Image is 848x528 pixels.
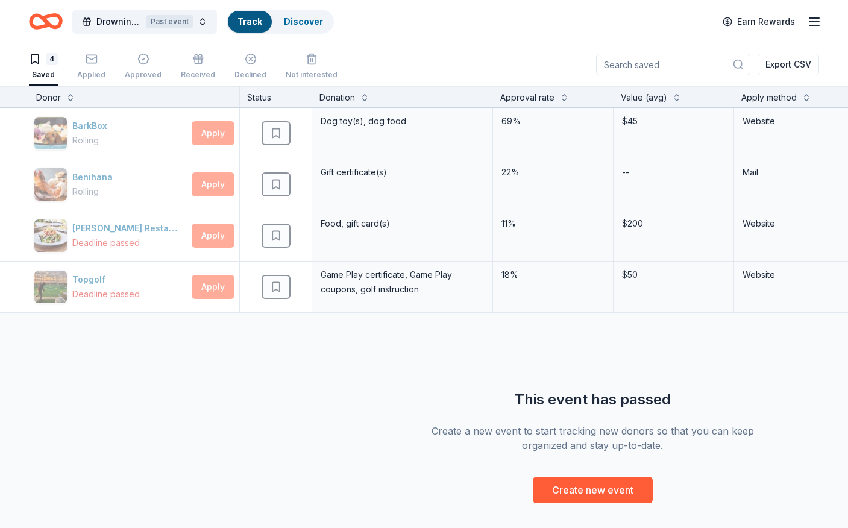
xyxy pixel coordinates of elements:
div: Gift certificate(s) [319,164,485,181]
div: $45 [621,113,726,130]
div: 22% [500,164,606,181]
div: $200 [621,215,726,232]
div: Food, gift card(s) [319,215,485,232]
div: Past event [146,15,193,28]
div: 4 [46,53,58,65]
div: Dog toy(s), dog food [319,113,485,130]
div: Donor [36,90,61,105]
div: Applied [77,70,105,80]
div: Apply method [741,90,797,105]
div: Website [743,216,846,231]
button: 4Saved [29,48,58,86]
div: $50 [621,266,726,283]
div: Donation [319,90,355,105]
div: -- [621,164,630,181]
div: Status [240,86,312,107]
button: TrackDiscover [227,10,334,34]
button: Approved [125,48,162,86]
button: Declined [234,48,266,86]
div: 11% [500,215,606,232]
button: Export CSV [758,54,819,75]
div: Approval rate [500,90,554,105]
div: Received [181,70,215,80]
span: Drowning Prevention Heroes Charity Event [96,14,142,29]
div: Website [743,268,846,282]
div: Declined [234,70,266,80]
button: Received [181,48,215,86]
div: 18% [500,266,606,283]
a: Track [237,16,262,27]
div: 69% [500,113,606,130]
input: Search saved [596,54,750,75]
div: Value (avg) [621,90,667,105]
div: Saved [29,70,58,80]
div: Not interested [286,70,338,80]
button: Not interested [286,48,338,86]
button: Create new event [533,477,653,503]
div: Create a new event to start tracking new donors so that you can keep organized and stay up-to-date. [419,424,766,453]
div: This event has passed [419,390,766,409]
button: Drowning Prevention Heroes Charity EventPast event [72,10,217,34]
div: Mail [743,165,846,180]
a: Earn Rewards [715,11,802,33]
div: Approved [125,70,162,80]
button: Applied [77,48,105,86]
a: Home [29,7,63,36]
div: Game Play certificate, Game Play coupons, golf instruction [319,266,485,298]
div: Website [743,114,846,128]
a: Discover [284,16,323,27]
